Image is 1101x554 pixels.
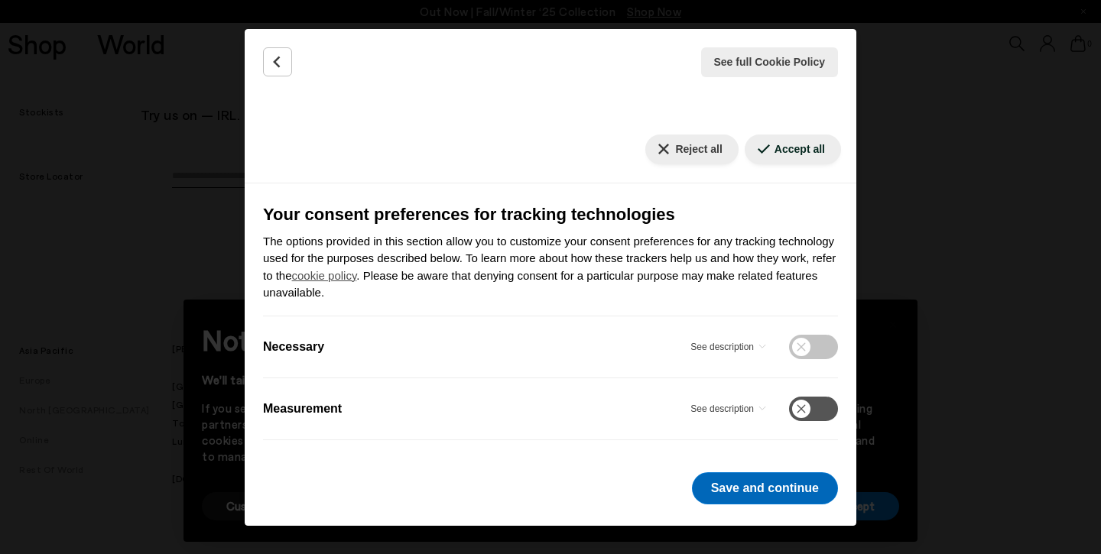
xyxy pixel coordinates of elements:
[263,233,838,302] p: The options provided in this section allow you to customize your consent preferences for any trac...
[701,47,839,77] button: See full Cookie Policy
[645,134,738,164] button: Reject all
[690,397,771,421] button: Measurement - See description
[714,54,826,70] span: See full Cookie Policy
[263,47,292,76] button: Back
[263,202,838,227] h3: Your consent preferences for tracking technologies
[292,269,357,282] a: cookie policy - link opens in a new tab
[263,400,342,418] label: Measurement
[690,335,771,359] button: Necessary - See description
[692,472,838,504] button: Save and continue
[263,338,324,356] label: Necessary
[745,134,841,164] button: Accept all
